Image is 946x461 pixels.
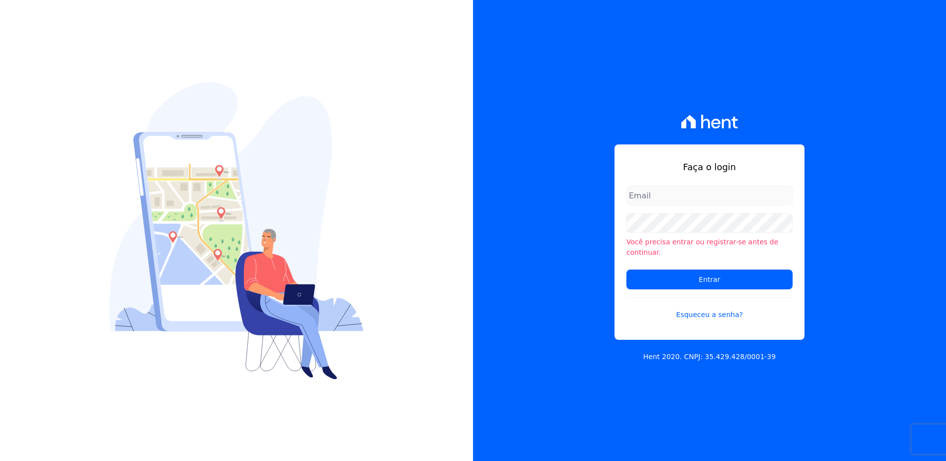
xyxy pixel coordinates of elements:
[626,270,793,289] input: Entrar
[626,297,793,320] a: Esqueceu a senha?
[626,237,793,258] li: Você precisa entrar ou registrar-se antes de continuar.
[109,82,364,379] img: Login
[626,160,793,174] h1: Faça o login
[643,352,776,362] p: Hent 2020. CNPJ: 35.429.428/0001-39
[626,185,793,205] input: Email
